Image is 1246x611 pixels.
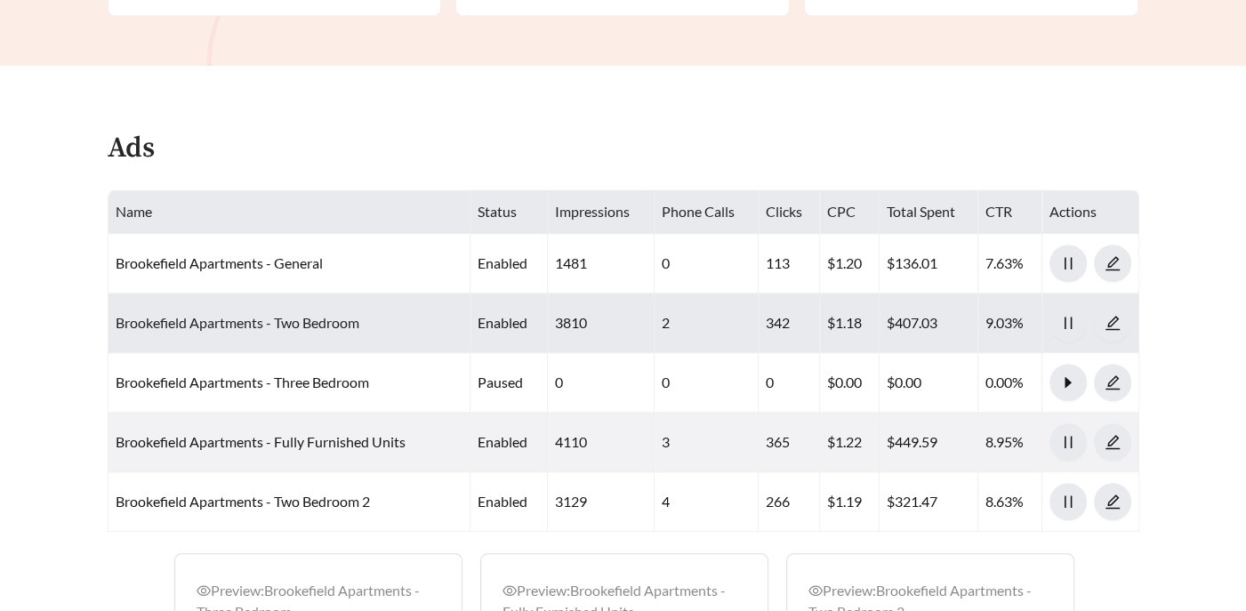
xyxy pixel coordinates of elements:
[548,293,655,353] td: 3810
[655,413,760,472] td: 3
[1049,483,1087,520] button: pause
[655,190,760,234] th: Phone Calls
[820,353,880,413] td: $0.00
[880,190,979,234] th: Total Spent
[880,353,979,413] td: $0.00
[1094,493,1131,510] a: edit
[827,203,856,220] span: CPC
[880,413,979,472] td: $449.59
[655,234,760,293] td: 0
[1094,314,1131,331] a: edit
[1095,315,1130,331] span: edit
[1095,374,1130,390] span: edit
[1094,374,1131,390] a: edit
[548,353,655,413] td: 0
[502,583,517,598] span: eye
[108,133,155,165] h4: Ads
[478,254,527,271] span: enabled
[655,353,760,413] td: 0
[116,374,369,390] a: Brookefield Apartments - Three Bedroom
[470,190,548,234] th: Status
[1094,245,1131,282] button: edit
[655,472,760,532] td: 4
[478,433,527,450] span: enabled
[985,203,1012,220] span: CTR
[1094,254,1131,271] a: edit
[548,234,655,293] td: 1481
[880,472,979,532] td: $321.47
[1094,423,1131,461] button: edit
[880,234,979,293] td: $136.01
[1094,364,1131,401] button: edit
[548,190,655,234] th: Impressions
[759,413,820,472] td: 365
[548,413,655,472] td: 4110
[478,314,527,331] span: enabled
[1095,434,1130,450] span: edit
[1049,304,1087,342] button: pause
[478,374,523,390] span: paused
[1049,245,1087,282] button: pause
[820,234,880,293] td: $1.20
[116,433,406,450] a: Brookefield Apartments - Fully Furnished Units
[1050,315,1086,331] span: pause
[759,293,820,353] td: 342
[820,413,880,472] td: $1.22
[1094,433,1131,450] a: edit
[1050,374,1086,390] span: caret-right
[978,293,1041,353] td: 9.03%
[478,493,527,510] span: enabled
[820,472,880,532] td: $1.19
[759,234,820,293] td: 113
[1095,255,1130,271] span: edit
[880,293,979,353] td: $407.03
[978,353,1041,413] td: 0.00%
[820,293,880,353] td: $1.18
[1049,364,1087,401] button: caret-right
[978,234,1041,293] td: 7.63%
[1095,494,1130,510] span: edit
[759,472,820,532] td: 266
[116,493,370,510] a: Brookefield Apartments - Two Bedroom 2
[978,472,1041,532] td: 8.63%
[759,353,820,413] td: 0
[978,413,1041,472] td: 8.95%
[1050,255,1086,271] span: pause
[655,293,760,353] td: 2
[759,190,820,234] th: Clicks
[548,472,655,532] td: 3129
[1049,423,1087,461] button: pause
[1050,434,1086,450] span: pause
[1050,494,1086,510] span: pause
[197,583,211,598] span: eye
[808,583,823,598] span: eye
[116,314,359,331] a: Brookefield Apartments - Two Bedroom
[109,190,470,234] th: Name
[116,254,323,271] a: Brookefield Apartments - General
[1094,304,1131,342] button: edit
[1094,483,1131,520] button: edit
[1042,190,1139,234] th: Actions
